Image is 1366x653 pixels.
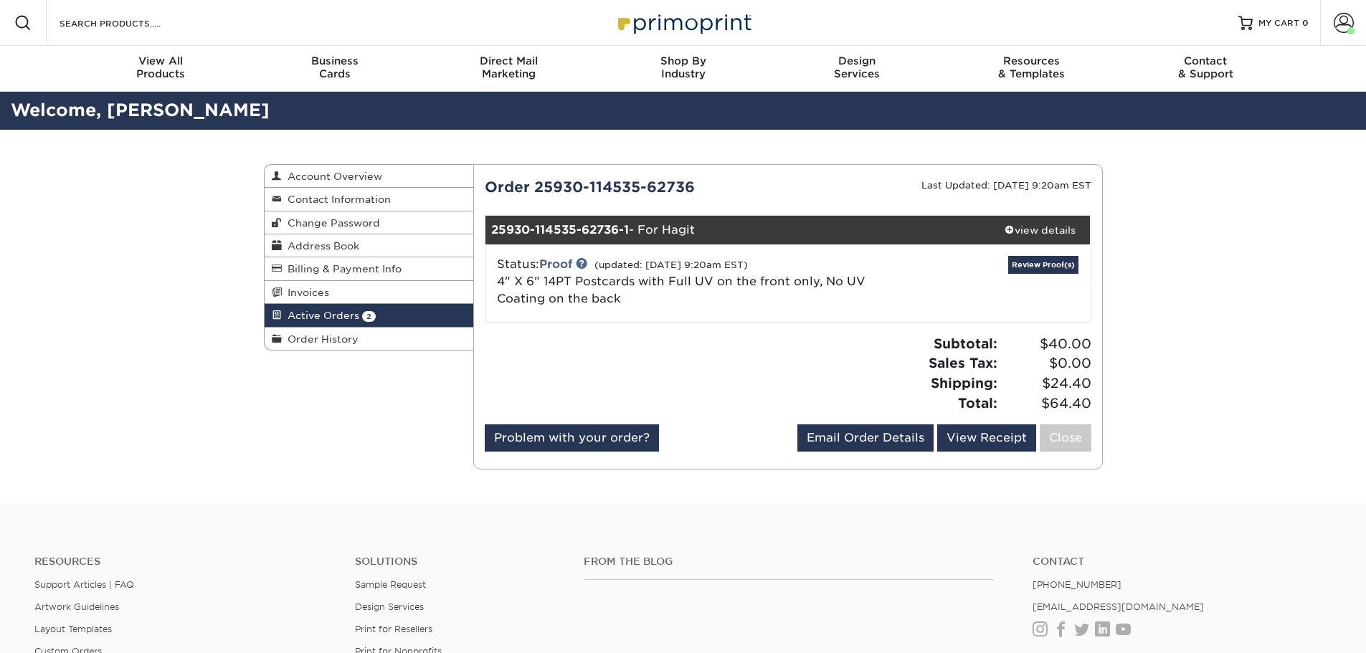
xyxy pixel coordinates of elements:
[74,54,248,80] div: Products
[485,424,659,452] a: Problem with your order?
[594,259,748,270] small: (updated: [DATE] 9:20am EST)
[934,335,997,351] strong: Subtotal:
[1119,46,1293,92] a: Contact& Support
[1002,353,1091,373] span: $0.00
[497,275,865,305] a: 4" X 6" 14PT Postcards with Full UV on the front only, No UV Coating on the back
[596,46,770,92] a: Shop ByIndustry
[491,223,629,237] strong: 25930-114535-62736-1
[990,223,1091,237] div: view details
[282,333,359,345] span: Order History
[282,263,402,275] span: Billing & Payment Info
[265,304,474,327] a: Active Orders 2
[247,54,422,67] span: Business
[770,54,944,80] div: Services
[486,256,888,308] div: Status:
[247,54,422,80] div: Cards
[474,176,788,198] div: Order 25930-114535-62736
[265,328,474,350] a: Order History
[539,257,572,271] a: Proof
[1033,579,1121,590] a: [PHONE_NUMBER]
[265,188,474,211] a: Contact Information
[265,165,474,188] a: Account Overview
[355,556,562,568] h4: Solutions
[1002,394,1091,414] span: $64.40
[265,211,474,234] a: Change Password
[355,579,426,590] a: Sample Request
[921,180,1091,191] small: Last Updated: [DATE] 9:20am EST
[355,601,424,612] a: Design Services
[265,257,474,280] a: Billing & Payment Info
[612,7,755,38] img: Primoprint
[74,54,248,67] span: View All
[584,556,994,568] h4: From the Blog
[937,424,1036,452] a: View Receipt
[944,54,1119,67] span: Resources
[944,54,1119,80] div: & Templates
[282,287,329,298] span: Invoices
[34,556,333,568] h4: Resources
[1002,373,1091,394] span: $24.40
[282,217,380,229] span: Change Password
[1302,18,1309,28] span: 0
[944,46,1119,92] a: Resources& Templates
[282,194,391,205] span: Contact Information
[282,240,359,252] span: Address Book
[931,375,997,391] strong: Shipping:
[1008,256,1078,274] a: Review Proof(s)
[34,601,119,612] a: Artwork Guidelines
[797,424,934,452] a: Email Order Details
[422,54,596,67] span: Direct Mail
[1258,17,1299,29] span: MY CART
[355,624,432,634] a: Print for Resellers
[265,281,474,304] a: Invoices
[282,310,359,321] span: Active Orders
[958,395,997,411] strong: Total:
[1040,424,1091,452] a: Close
[1119,54,1293,80] div: & Support
[596,54,770,67] span: Shop By
[1119,54,1293,67] span: Contact
[422,46,596,92] a: Direct MailMarketing
[770,54,944,67] span: Design
[596,54,770,80] div: Industry
[282,171,382,182] span: Account Overview
[1002,334,1091,354] span: $40.00
[929,355,997,371] strong: Sales Tax:
[247,46,422,92] a: BusinessCards
[422,54,596,80] div: Marketing
[770,46,944,92] a: DesignServices
[1033,601,1204,612] a: [EMAIL_ADDRESS][DOMAIN_NAME]
[58,14,198,32] input: SEARCH PRODUCTS.....
[265,234,474,257] a: Address Book
[362,311,376,322] span: 2
[485,216,990,244] div: - For Hagit
[990,216,1091,244] a: view details
[34,624,112,634] a: Layout Templates
[1033,556,1332,568] a: Contact
[34,579,134,590] a: Support Articles | FAQ
[74,46,248,92] a: View AllProducts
